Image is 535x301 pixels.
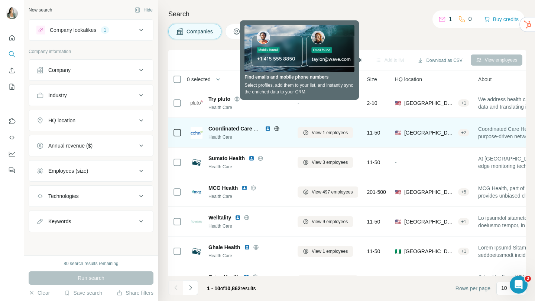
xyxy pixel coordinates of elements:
p: 0 [468,15,472,24]
img: LinkedIn logo [265,126,271,132]
div: HQ location [48,117,75,124]
div: Health Care [208,193,289,200]
button: Keywords [29,212,153,230]
span: Welltality [208,214,231,221]
span: [GEOGRAPHIC_DATA] [404,99,455,107]
span: 🇺🇸 [395,218,401,225]
span: View 1 employees [312,129,348,136]
span: Ghale Health [208,244,240,251]
img: Logo of MCG Health [191,186,202,198]
div: Annual revenue ($) [48,142,93,149]
span: [GEOGRAPHIC_DATA], [GEOGRAPHIC_DATA] [404,248,455,255]
img: LinkedIn logo [249,155,254,161]
span: Rows per page [455,285,490,292]
div: Company [48,66,71,74]
button: Company lookalikes1 [29,21,153,39]
button: Feedback [6,163,18,177]
button: Employees (size) [29,162,153,180]
span: 11-50 [367,218,380,225]
div: + 1 [458,218,469,225]
span: Orion Health [208,273,240,281]
button: Navigate to next page [183,280,198,295]
button: View 1 employees [298,127,353,138]
span: View 497 employees [312,189,353,195]
div: Health Care [208,163,289,170]
span: [GEOGRAPHIC_DATA], [US_STATE] [404,218,455,225]
button: Download as CSV [412,55,467,66]
div: 1 [101,27,109,33]
div: + 2 [458,129,469,136]
button: Enrich CSV [6,64,18,77]
span: HQ location [395,76,422,83]
div: Keywords [48,218,71,225]
button: View 1 employees [298,246,353,257]
button: View 576 employees [298,275,358,287]
span: 11-50 [367,129,380,136]
span: 11-50 [367,248,380,255]
span: Employees [298,76,323,83]
img: LinkedIn logo [235,215,241,221]
button: View 9 employees [298,216,353,227]
button: View 3 employees [298,157,353,168]
p: 1 [449,15,452,24]
span: 🇺🇸 [395,129,401,136]
span: View 1 employees [312,248,348,255]
span: 0 selected [187,76,211,83]
span: 1 - 10 [207,285,220,291]
img: Logo of Ghale Health [191,245,202,257]
img: Logo of Sumato Health [191,156,202,168]
div: Industry [48,92,67,99]
div: Technologies [48,192,79,200]
div: Health Care [208,134,289,140]
img: Logo of Coordinated Care Health Network [191,127,202,139]
button: Annual revenue ($) [29,137,153,155]
img: LinkedIn logo [243,274,249,280]
span: Coordinated Care Health Network [208,126,291,132]
span: 10,862 [225,285,241,291]
div: Company lookalikes [50,26,96,34]
img: Logo of Try pluto [191,97,202,109]
button: View 497 employees [298,186,358,198]
span: MCG Health [208,184,238,192]
span: Size [367,76,377,83]
button: Use Surfe on LinkedIn [6,115,18,128]
button: Use Surfe API [6,131,18,144]
img: LinkedIn logo [241,185,247,191]
span: Companies [187,28,214,35]
span: [GEOGRAPHIC_DATA], [US_STATE] [404,188,455,196]
button: Buy credits [484,14,519,24]
img: Logo of Orion Health [191,275,202,287]
div: New search [29,7,52,13]
div: Employees (size) [48,167,88,175]
span: [GEOGRAPHIC_DATA], [US_STATE] [404,129,455,136]
button: Dashboard [6,147,18,161]
button: Search [6,47,18,61]
span: 201-500 [367,188,386,196]
button: Clear [29,289,50,297]
div: Health Care [208,252,289,259]
span: 2-10 [367,99,377,107]
span: - [395,159,397,165]
div: + 1 [458,100,469,106]
button: Save search [64,289,102,297]
span: 🇺🇸 [395,99,401,107]
div: + 5 [458,189,469,195]
div: Health Care [208,223,289,229]
span: 11-50 [367,159,380,166]
button: Technologies [29,187,153,205]
p: 10 [501,284,507,292]
span: View 3 employees [312,159,348,166]
button: Hide [129,4,158,16]
button: My lists [6,80,18,93]
span: 🇳🇬 [395,248,401,255]
span: results [207,285,256,291]
div: Health Care [208,104,289,111]
span: People [243,28,260,35]
button: Industry [29,86,153,104]
div: 80 search results remaining [64,260,118,267]
span: 2 [525,276,531,282]
img: LinkedIn logo [244,244,250,250]
p: Company information [29,48,153,55]
button: Company [29,61,153,79]
h4: Search [168,9,526,19]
